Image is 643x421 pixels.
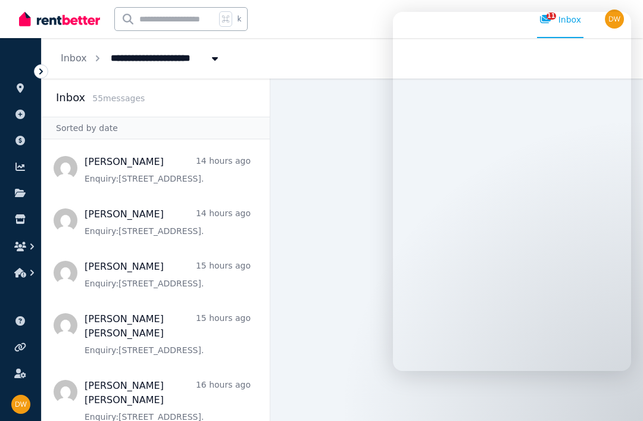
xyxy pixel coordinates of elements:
a: [PERSON_NAME]15 hours agoEnquiry:[STREET_ADDRESS]. [85,260,251,289]
a: Inbox [61,52,87,64]
span: ORGANISE [10,66,47,74]
nav: Message list [42,139,270,421]
img: RentBetter [19,10,100,28]
a: [PERSON_NAME]14 hours agoEnquiry:[STREET_ADDRESS]. [85,155,251,185]
img: Denise Whitsed [11,395,30,414]
a: [PERSON_NAME] [PERSON_NAME]15 hours agoEnquiry:[STREET_ADDRESS]. [85,312,251,356]
iframe: Intercom live chat [393,12,631,371]
h2: Inbox [56,89,85,106]
nav: Breadcrumb [42,38,240,79]
span: 55 message s [92,93,145,103]
img: Denise Whitsed [605,10,624,29]
span: k [237,14,241,24]
a: [PERSON_NAME]14 hours agoEnquiry:[STREET_ADDRESS]. [85,207,251,237]
iframe: Intercom live chat [603,381,631,409]
div: Sorted by date [42,117,270,139]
